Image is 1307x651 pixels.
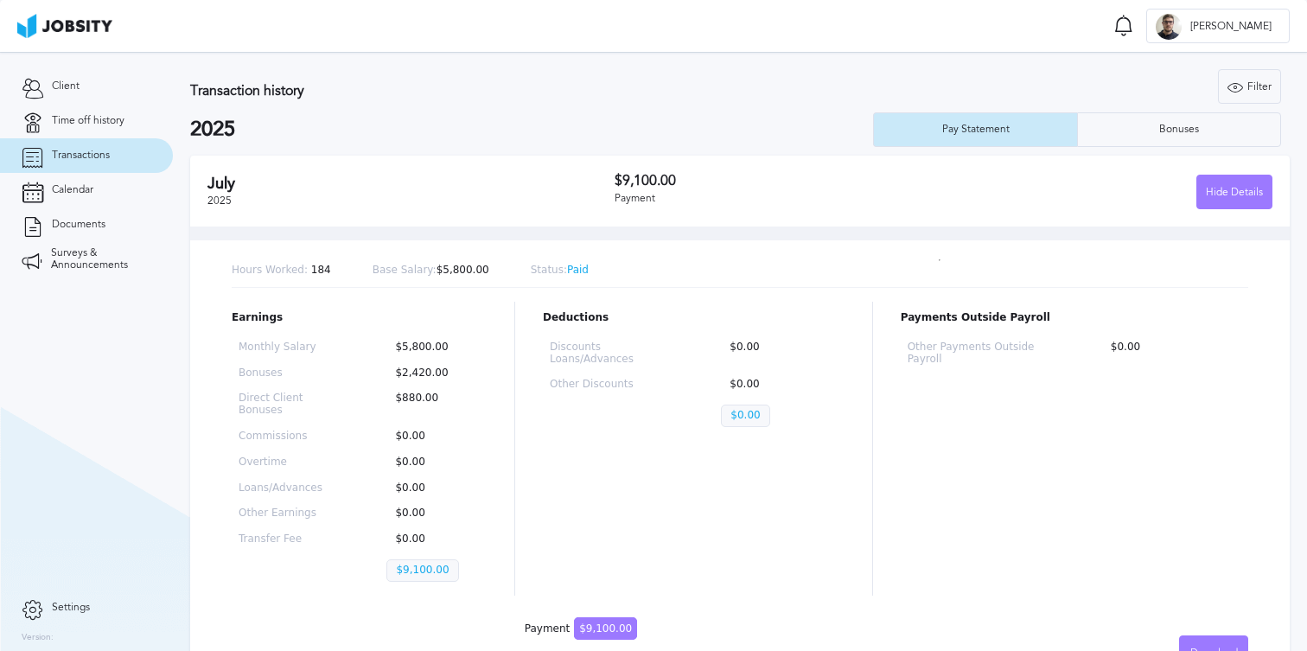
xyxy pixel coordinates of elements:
[239,507,331,520] p: Other Earnings
[386,367,480,380] p: $2,420.00
[550,379,666,391] p: Other Discounts
[386,559,458,582] p: $9,100.00
[908,341,1047,366] p: Other Payments Outside Payroll
[232,312,487,324] p: Earnings
[721,379,837,391] p: $0.00
[1219,70,1280,105] div: Filter
[1182,21,1280,33] span: [PERSON_NAME]
[22,633,54,643] label: Version:
[17,14,112,38] img: ab4bad089aa723f57921c736e9817d99.png
[386,431,480,443] p: $0.00
[51,247,151,271] span: Surveys & Announcements
[1218,69,1281,104] button: Filter
[232,264,308,276] span: Hours Worked:
[721,405,769,427] p: $0.00
[934,124,1018,136] div: Pay Statement
[52,150,110,162] span: Transactions
[207,195,232,207] span: 2025
[239,456,331,469] p: Overtime
[615,173,944,188] h3: $9,100.00
[239,341,331,354] p: Monthly Salary
[543,312,845,324] p: Deductions
[52,80,80,93] span: Client
[525,623,637,635] div: Payment
[52,115,124,127] span: Time off history
[1197,176,1272,210] div: Hide Details
[1196,175,1272,209] button: Hide Details
[1146,9,1290,43] button: R[PERSON_NAME]
[1102,341,1241,366] p: $0.00
[901,312,1248,324] p: Payments Outside Payroll
[207,175,615,193] h2: July
[239,482,331,495] p: Loans/Advances
[386,456,480,469] p: $0.00
[1156,14,1182,40] div: R
[550,341,666,366] p: Discounts Loans/Advances
[531,265,589,277] p: Paid
[190,118,873,142] h2: 2025
[232,265,331,277] p: 184
[1077,112,1281,147] button: Bonuses
[386,482,480,495] p: $0.00
[239,393,331,417] p: Direct Client Bonuses
[52,219,105,231] span: Documents
[386,341,480,354] p: $5,800.00
[52,184,93,196] span: Calendar
[1151,124,1208,136] div: Bonuses
[386,533,480,546] p: $0.00
[52,602,90,614] span: Settings
[615,193,944,205] div: Payment
[373,265,489,277] p: $5,800.00
[373,264,437,276] span: Base Salary:
[239,367,331,380] p: Bonuses
[239,431,331,443] p: Commissions
[721,341,837,366] p: $0.00
[190,83,787,99] h3: Transaction history
[386,507,480,520] p: $0.00
[574,617,637,640] span: $9,100.00
[239,533,331,546] p: Transfer Fee
[531,264,567,276] span: Status:
[386,393,480,417] p: $880.00
[873,112,1077,147] button: Pay Statement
